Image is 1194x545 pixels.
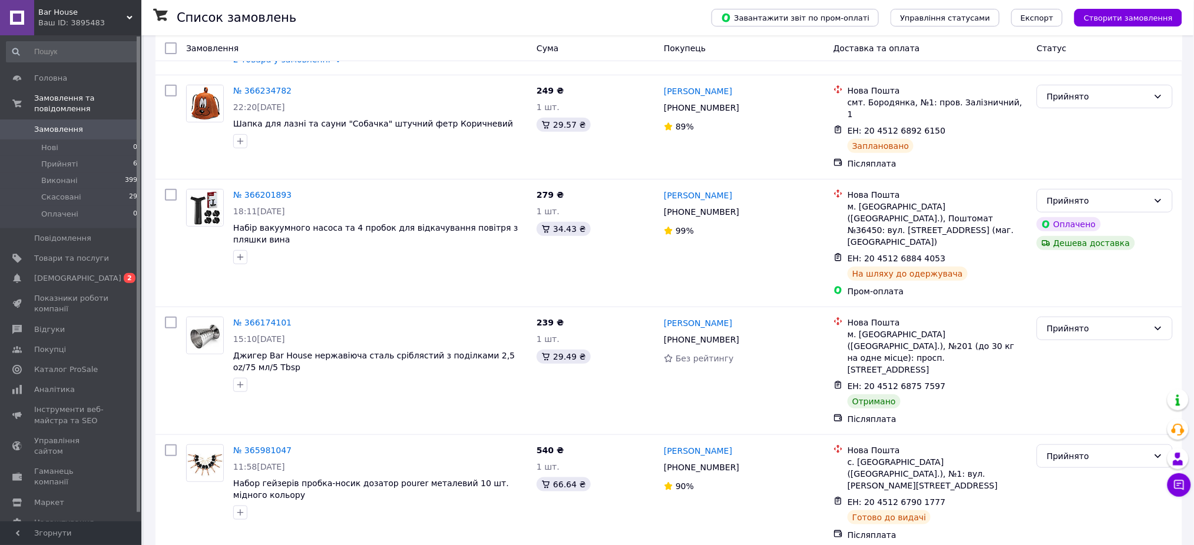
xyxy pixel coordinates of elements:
a: Фото товару [186,85,224,122]
img: Фото товару [187,190,223,226]
span: Статус [1037,44,1067,53]
div: [PHONE_NUMBER] [662,331,742,348]
a: Фото товару [186,317,224,354]
div: [PHONE_NUMBER] [662,204,742,220]
span: Каталог ProSale [34,364,98,375]
span: ЕН: 20 4512 6790 1777 [848,497,946,507]
span: Повідомлення [34,233,91,244]
span: Відгуки [34,324,65,335]
span: Замовлення [34,124,83,135]
div: [PHONE_NUMBER] [662,99,742,116]
span: 1 шт. [537,462,560,471]
span: Управління сайтом [34,436,109,457]
div: смт. Бородянка, №1: пров. Залізничний, 1 [848,97,1027,120]
span: 1 шт. [537,207,560,216]
span: 90% [676,481,694,491]
span: Bar House [38,7,127,18]
span: 15:10[DATE] [233,334,285,344]
a: Фото товару [186,189,224,227]
div: Заплановано [848,139,914,153]
span: 22:20[DATE] [233,102,285,112]
div: Отримано [848,394,901,408]
a: № 366201893 [233,190,292,200]
span: 2 [124,273,135,283]
div: Пром-оплата [848,285,1027,297]
div: Післяплата [848,158,1027,170]
a: Створити замовлення [1063,12,1182,22]
div: Готово до видачі [848,510,931,524]
a: Джигер Bar House нержавіюча сталь сріблястий з поділками 2,5 oz/75 мл/5 Tbsp [233,351,515,372]
div: с. [GEOGRAPHIC_DATA] ([GEOGRAPHIC_DATA].), №1: вул. [PERSON_NAME][STREET_ADDRESS] [848,456,1027,491]
div: Оплачено [1037,217,1100,231]
a: Набір вакуумного насоса та 4 пробок для відкачування повітря з пляшки вина [233,223,518,244]
button: Завантажити звіт по пром-оплаті [712,9,879,26]
div: Нова Пошта [848,317,1027,328]
div: Післяплата [848,529,1027,541]
div: м. [GEOGRAPHIC_DATA] ([GEOGRAPHIC_DATA].), №201 (до 30 кг на одне місце): просп. [STREET_ADDRESS] [848,328,1027,375]
span: Оплачені [41,209,78,220]
span: 1 шт. [537,102,560,112]
span: 540 ₴ [537,446,564,455]
span: Покупець [664,44,706,53]
span: ЕН: 20 4512 6884 4053 [848,254,946,263]
span: Без рейтингу [676,354,734,363]
span: Нові [41,142,58,153]
span: Показники роботи компанії [34,293,109,314]
span: Маркет [34,497,64,508]
a: № 366174101 [233,318,292,327]
span: Товари та послуги [34,253,109,264]
span: Інструменти веб-майстра та SEO [34,404,109,426]
span: 18:11[DATE] [233,207,285,216]
span: ЕН: 20 4512 6892 6150 [848,126,946,135]
span: Скасовані [41,192,81,202]
div: Ваш ID: 3895483 [38,18,141,28]
span: Доставка та оплата [834,44,920,53]
span: 1 шт. [537,334,560,344]
div: Післяплата [848,413,1027,425]
span: [DEMOGRAPHIC_DATA] [34,273,121,284]
a: [PERSON_NAME] [664,85,732,97]
button: Створити замовлення [1074,9,1182,26]
span: 29 [129,192,137,202]
div: 29.49 ₴ [537,350,590,364]
span: Управління статусами [900,14,990,22]
span: 249 ₴ [537,86,564,95]
span: Замовлення та повідомлення [34,93,141,114]
a: Набор гейзерів пробка-носик дозатор pourer металевий 10 шт. мідного кольору [233,478,509,500]
span: Експорт [1021,14,1054,22]
img: Фото товару [187,85,223,122]
a: № 365981047 [233,446,292,455]
span: 399 [125,175,137,186]
span: Прийняті [41,159,78,170]
span: 239 ₴ [537,318,564,327]
input: Пошук [6,41,138,62]
a: [PERSON_NAME] [664,317,732,329]
a: [PERSON_NAME] [664,445,732,457]
span: 99% [676,226,694,235]
button: Чат з покупцем [1167,473,1191,497]
img: Фото товару [187,445,223,481]
div: Прийнято [1047,450,1149,463]
div: Дешева доставка [1037,236,1135,250]
span: 0 [133,142,137,153]
div: 29.57 ₴ [537,118,590,132]
span: Гаманець компанії [34,466,109,487]
button: Експорт [1011,9,1063,26]
img: Фото товару [187,317,223,354]
span: 279 ₴ [537,190,564,200]
div: На шляху до одержувача [848,267,968,281]
a: 2 товара у замовленні [233,55,330,64]
div: Прийнято [1047,90,1149,103]
div: Прийнято [1047,194,1149,207]
a: Фото товару [186,444,224,482]
span: 89% [676,122,694,131]
span: Виконані [41,175,78,186]
a: № 366234782 [233,86,292,95]
span: Головна [34,73,67,84]
span: Створити замовлення [1084,14,1173,22]
a: Шапка для лазні та сауни "Собачка" штучний фетр Коричневий [233,119,513,128]
div: Нова Пошта [848,85,1027,97]
span: 11:58[DATE] [233,462,285,471]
